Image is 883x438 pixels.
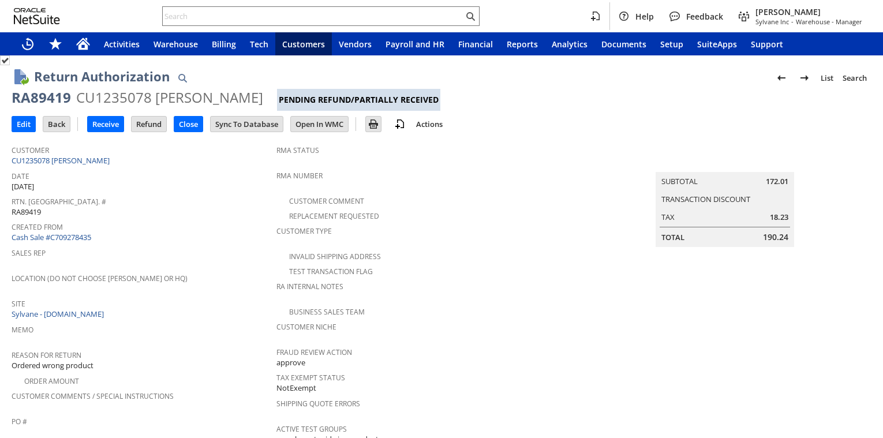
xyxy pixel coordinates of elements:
span: Activities [104,39,140,50]
a: Test Transaction Flag [289,267,373,276]
span: NotExempt [276,383,316,394]
span: Sylvane Inc [755,17,789,26]
a: RMA Status [276,145,319,155]
span: Financial [458,39,493,50]
span: Warehouse [154,39,198,50]
span: Warehouse - Manager [796,17,862,26]
a: Billing [205,32,243,55]
span: [DATE] [12,181,34,192]
svg: logo [14,8,60,24]
caption: Summary [656,154,794,172]
span: Tech [250,39,268,50]
a: Subtotal [661,176,698,186]
span: Reports [507,39,538,50]
img: Print [366,117,380,131]
svg: Home [76,37,90,51]
a: Home [69,32,97,55]
img: Next [798,71,811,85]
span: Ordered wrong product [12,360,93,371]
a: Shipping Quote Errors [276,399,360,409]
span: [PERSON_NAME] [755,6,862,17]
a: RMA Number [276,171,323,181]
input: Search [163,9,463,23]
a: Customer Niche [276,322,336,332]
a: Analytics [545,32,594,55]
a: Date [12,171,29,181]
a: Tax [661,212,675,222]
a: Warehouse [147,32,205,55]
a: Customer [12,145,49,155]
input: Close [174,117,203,132]
a: Active Test Groups [276,424,347,434]
svg: Search [463,9,477,23]
span: Support [751,39,783,50]
span: 18.23 [770,212,788,223]
a: Total [661,232,684,242]
a: List [816,69,838,87]
a: Customer Comment [289,196,364,206]
div: Shortcuts [42,32,69,55]
a: Business Sales Team [289,307,365,317]
span: Analytics [552,39,588,50]
a: Activities [97,32,147,55]
span: Feedback [686,11,723,22]
span: Payroll and HR [386,39,444,50]
div: Pending Refund/Partially Received [277,89,440,111]
span: Customers [282,39,325,50]
a: Vendors [332,32,379,55]
a: Sylvane - [DOMAIN_NAME] [12,309,107,319]
span: 190.24 [763,231,788,243]
span: SuiteApps [697,39,737,50]
input: Print [366,117,381,132]
a: Financial [451,32,500,55]
a: Location (Do Not Choose [PERSON_NAME] or HQ) [12,274,188,283]
div: RA89419 [12,88,71,107]
a: Documents [594,32,653,55]
h1: Return Authorization [34,67,170,86]
img: Quick Find [175,71,189,85]
span: Setup [660,39,683,50]
a: Invalid Shipping Address [289,252,381,261]
a: RA Internal Notes [276,282,343,291]
input: Edit [12,117,35,132]
a: CU1235078 [PERSON_NAME] [12,155,113,166]
a: Setup [653,32,690,55]
a: Reports [500,32,545,55]
span: 172.01 [766,176,788,187]
a: Payroll and HR [379,32,451,55]
a: Transaction Discount [661,194,750,204]
span: - [791,17,794,26]
a: Support [744,32,790,55]
span: Help [635,11,654,22]
img: Previous [775,71,788,85]
a: Recent Records [14,32,42,55]
a: Actions [411,119,447,129]
a: Reason For Return [12,350,81,360]
a: Site [12,299,25,309]
span: Billing [212,39,236,50]
a: Tax Exempt Status [276,373,345,383]
a: Customer Comments / Special Instructions [12,391,174,401]
span: Vendors [339,39,372,50]
a: Replacement Requested [289,211,379,221]
a: Cash Sale #C709278435 [12,232,91,242]
a: Created From [12,222,63,232]
input: Open In WMC [291,117,348,132]
svg: Shortcuts [48,37,62,51]
a: Customers [275,32,332,55]
a: Rtn. [GEOGRAPHIC_DATA]. # [12,197,106,207]
svg: Recent Records [21,37,35,51]
a: Tech [243,32,275,55]
a: PO # [12,417,27,426]
span: Documents [601,39,646,50]
a: Order Amount [24,376,79,386]
a: SuiteApps [690,32,744,55]
a: Sales Rep [12,248,46,258]
input: Refund [132,117,166,132]
span: RA89419 [12,207,41,218]
a: Search [838,69,871,87]
span: approve [276,357,305,368]
a: Fraud Review Action [276,347,352,357]
input: Sync To Database [211,117,283,132]
input: Back [43,117,70,132]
